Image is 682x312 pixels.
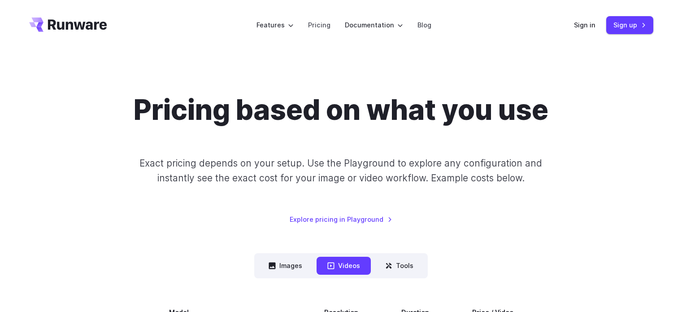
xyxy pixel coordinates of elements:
a: Sign up [606,16,653,34]
a: Go to / [29,18,107,32]
button: Images [258,257,313,274]
h1: Pricing based on what you use [134,93,548,127]
button: Videos [317,257,371,274]
label: Features [256,20,294,30]
a: Explore pricing in Playground [290,214,392,224]
a: Blog [417,20,431,30]
a: Sign in [574,20,595,30]
button: Tools [374,257,424,274]
a: Pricing [308,20,330,30]
p: Exact pricing depends on your setup. Use the Playground to explore any configuration and instantl... [122,156,559,186]
label: Documentation [345,20,403,30]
